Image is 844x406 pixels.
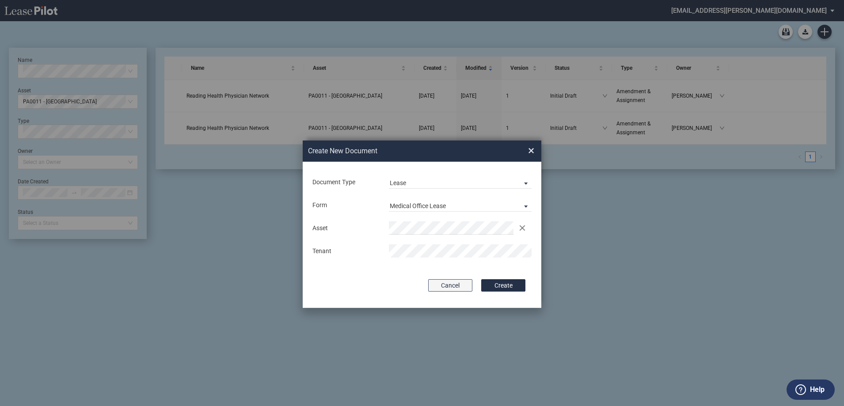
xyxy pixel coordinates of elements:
[428,279,472,292] button: Cancel
[308,146,496,156] h2: Create New Document
[307,178,384,187] div: Document Type
[389,175,532,189] md-select: Document Type: Lease
[303,140,541,308] md-dialog: Create New ...
[307,247,384,256] div: Tenant
[528,144,534,158] span: ×
[481,279,525,292] button: Create
[390,202,446,209] div: Medical Office Lease
[307,224,384,233] div: Asset
[389,198,532,212] md-select: Lease Form: Medical Office Lease
[810,384,825,395] label: Help
[390,179,406,186] div: Lease
[307,201,384,210] div: Form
